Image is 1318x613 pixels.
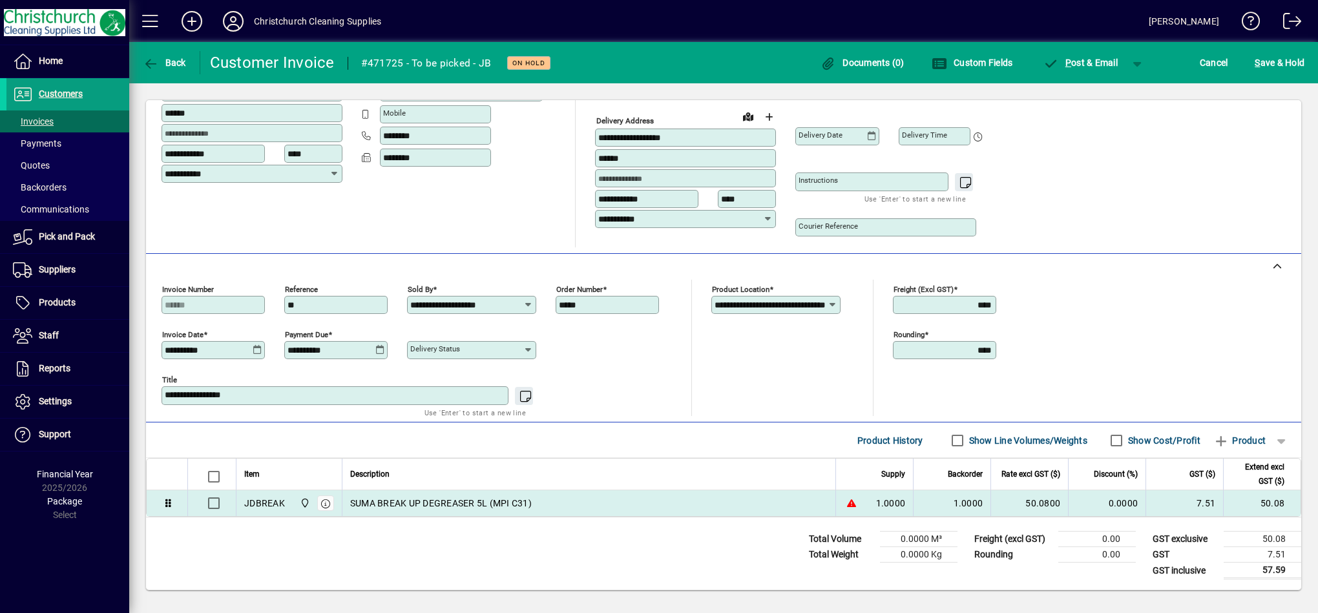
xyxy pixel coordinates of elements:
a: Settings [6,386,129,418]
mat-label: Delivery status [410,344,460,353]
span: Backorders [13,182,67,192]
span: ave & Hold [1255,52,1304,73]
span: GST ($) [1189,467,1215,481]
span: Suppliers [39,264,76,275]
td: 0.0000 Kg [880,547,957,563]
a: Products [6,287,129,319]
mat-label: Sold by [408,285,433,294]
a: View on map [738,106,758,127]
span: Discount (%) [1094,467,1138,481]
td: GST exclusive [1146,532,1224,547]
span: Cancel [1200,52,1228,73]
span: Supply [881,467,905,481]
label: Show Cost/Profit [1125,434,1200,447]
span: Communications [13,204,89,214]
span: Extend excl GST ($) [1231,460,1284,488]
mat-label: Rounding [894,330,925,339]
button: Post & Email [1036,51,1124,74]
mat-label: Invoice number [162,285,214,294]
span: 1.0000 [954,497,983,510]
td: 7.51 [1145,490,1223,516]
span: Pick and Pack [39,231,95,242]
span: P [1065,57,1071,68]
mat-label: Reference [285,285,318,294]
label: Show Line Volumes/Weights [967,434,1087,447]
span: Documents (0) [821,57,905,68]
a: Staff [6,320,129,352]
span: Support [39,429,71,439]
span: S [1255,57,1260,68]
button: Cancel [1197,51,1231,74]
td: 57.59 [1224,563,1301,579]
td: 50.08 [1224,532,1301,547]
mat-label: Courier Reference [799,222,858,231]
a: Payments [6,132,129,154]
span: SUMA BREAK UP DEGREASER 5L (MPI C31) [350,497,532,510]
mat-label: Instructions [799,176,838,185]
span: Item [244,467,260,481]
span: Product History [857,430,923,451]
button: Back [140,51,189,74]
span: On hold [512,59,545,67]
td: Rounding [968,547,1058,563]
div: [PERSON_NAME] [1149,11,1219,32]
button: Documents (0) [817,51,908,74]
span: Customers [39,88,83,99]
span: Staff [39,330,59,340]
span: Settings [39,396,72,406]
span: Products [39,297,76,307]
span: 1.0000 [876,497,906,510]
td: GST [1146,547,1224,563]
td: Freight (excl GST) [968,532,1058,547]
span: Home [39,56,63,66]
span: ost & Email [1043,57,1118,68]
a: Knowledge Base [1232,3,1260,45]
div: Christchurch Cleaning Supplies [254,11,381,32]
mat-hint: Use 'Enter' to start a new line [864,191,966,206]
td: 0.0000 [1068,490,1145,516]
mat-label: Order number [556,285,603,294]
span: Back [143,57,186,68]
div: Customer Invoice [210,52,335,73]
span: Package [47,496,82,506]
a: Invoices [6,110,129,132]
span: Rate excl GST ($) [1001,467,1060,481]
td: 0.0000 M³ [880,532,957,547]
button: Add [171,10,213,33]
td: 50.08 [1223,490,1301,516]
a: Support [6,419,129,451]
span: Description [350,467,390,481]
button: Choose address [758,107,779,127]
td: 0.00 [1058,547,1136,563]
div: JDBREAK [244,497,285,510]
mat-label: Delivery time [902,130,947,140]
a: Pick and Pack [6,221,129,253]
mat-label: Mobile [383,109,406,118]
mat-hint: Use 'Enter' to start a new line [424,405,526,420]
a: Reports [6,353,129,385]
mat-label: Freight (excl GST) [894,285,954,294]
mat-label: Title [162,375,177,384]
a: Home [6,45,129,78]
td: 7.51 [1224,547,1301,563]
button: Product History [852,429,928,452]
span: Invoices [13,116,54,127]
app-page-header-button: Back [129,51,200,74]
span: Product [1213,430,1266,451]
mat-label: Product location [712,285,769,294]
div: 50.0800 [999,497,1060,510]
span: Christchurch Cleaning Supplies Ltd [297,496,311,510]
a: Communications [6,198,129,220]
td: Total Volume [802,532,880,547]
a: Logout [1273,3,1302,45]
button: Custom Fields [928,51,1016,74]
td: Total Weight [802,547,880,563]
span: Quotes [13,160,50,171]
button: Product [1207,429,1272,452]
span: Backorder [948,467,983,481]
mat-label: Delivery date [799,130,842,140]
mat-label: Invoice date [162,330,204,339]
span: Financial Year [37,469,93,479]
mat-label: Payment due [285,330,328,339]
a: Suppliers [6,254,129,286]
